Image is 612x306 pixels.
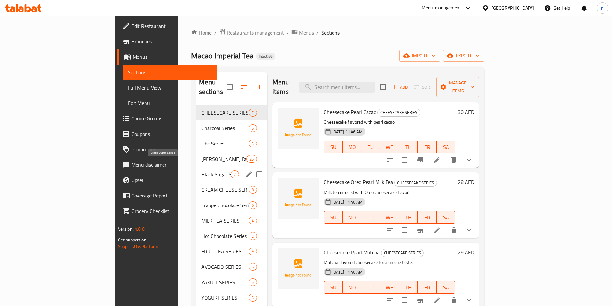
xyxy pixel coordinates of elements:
[439,213,453,222] span: SA
[324,118,456,126] p: Cheesecake flavored with pearl cacao.
[201,170,231,178] span: Black Sugar Series
[439,283,453,292] span: SA
[327,213,340,222] span: SU
[377,109,420,117] div: CHEESECAKE SERIES
[236,79,252,95] span: Sort sections
[327,143,340,152] span: SU
[196,182,267,197] div: CREAM CHEESE SERIES8
[399,50,440,62] button: import
[249,232,257,240] div: items
[196,136,267,151] div: Ube Series3
[117,126,217,142] a: Coupons
[395,179,437,187] span: CHEESECAKE SERIES
[249,141,256,147] span: 3
[383,283,396,292] span: WE
[201,278,249,286] div: YAKULT SERIES
[196,197,267,213] div: Frappe Chocolate Series6
[272,77,292,97] h2: Menu items
[327,283,340,292] span: SU
[249,295,256,301] span: 3
[443,50,484,62] button: export
[324,188,456,197] p: Milk tea infused with Oreo cheesecake flavor.
[249,264,256,270] span: 6
[201,294,249,302] span: YOGURT SERIES
[256,53,275,60] div: Inactive
[196,120,267,136] div: Charcoal Series5
[123,95,217,111] a: Edit Menu
[246,155,257,163] div: items
[131,115,212,122] span: Choice Groups
[399,281,418,294] button: TH
[249,187,256,193] span: 8
[131,176,212,184] span: Upsell
[436,77,479,97] button: Manage items
[201,201,249,209] span: Frappe Chocolate Series
[361,141,380,153] button: TU
[244,170,254,179] button: edit
[128,99,212,107] span: Edit Menu
[383,213,396,222] span: WE
[231,170,239,178] div: items
[249,249,256,255] span: 9
[380,281,399,294] button: WE
[196,290,267,305] div: YOGURT SERIES3
[402,213,415,222] span: TH
[249,218,256,224] span: 4
[458,248,474,257] h6: 29 AED
[249,125,256,131] span: 5
[131,207,212,215] span: Grocery Checklist
[201,186,249,194] span: CREAM CHEESE SERIES
[458,178,474,187] h6: 28 AED
[299,29,314,37] span: Menus
[299,82,375,93] input: search
[324,281,343,294] button: SU
[458,108,474,117] h6: 30 AED
[117,49,217,65] a: Menus
[461,152,477,168] button: show more
[343,281,361,294] button: MO
[133,53,212,61] span: Menus
[196,275,267,290] div: YAKULT SERIES5
[492,4,534,12] div: [GEOGRAPHIC_DATA]
[410,82,436,92] span: Select section first
[118,225,134,233] span: Version:
[131,161,212,169] span: Menu disclaimer
[249,263,257,271] div: items
[123,65,217,80] a: Sections
[123,80,217,95] a: Full Menu View
[446,152,461,168] button: delete
[439,143,453,152] span: SA
[135,225,145,233] span: 1.0.0
[324,248,380,257] span: Cheesecake Pearl Matcha
[402,283,415,292] span: TH
[201,232,249,240] span: Hot Chocolate Series
[402,143,415,152] span: TH
[128,68,212,76] span: Sections
[196,244,267,259] div: FRUIT TEA SERIES9
[412,223,428,238] button: Branch-specific-item
[330,129,365,135] span: [DATE] 11:46 AM
[249,202,256,208] span: 6
[249,109,257,117] div: items
[391,83,409,91] span: Add
[201,140,249,147] span: Ube Series
[249,201,257,209] div: items
[196,213,267,228] div: MILK TEA SERIES4
[601,4,604,12] span: n
[437,141,455,153] button: SA
[201,248,249,255] div: FRUIT TEA SERIES
[330,199,365,205] span: [DATE] 11:46 AM
[383,143,396,152] span: WE
[117,188,217,203] a: Coverage Report
[343,211,361,224] button: MO
[249,110,256,116] span: 7
[412,152,428,168] button: Branch-specific-item
[382,152,398,168] button: sort-choices
[361,211,380,224] button: TU
[247,156,256,162] span: 25
[201,263,249,271] span: AVOCADO SERIES
[117,142,217,157] a: Promotions
[465,296,473,304] svg: Show Choices
[278,108,319,149] img: Cheesecake Pearl Cacao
